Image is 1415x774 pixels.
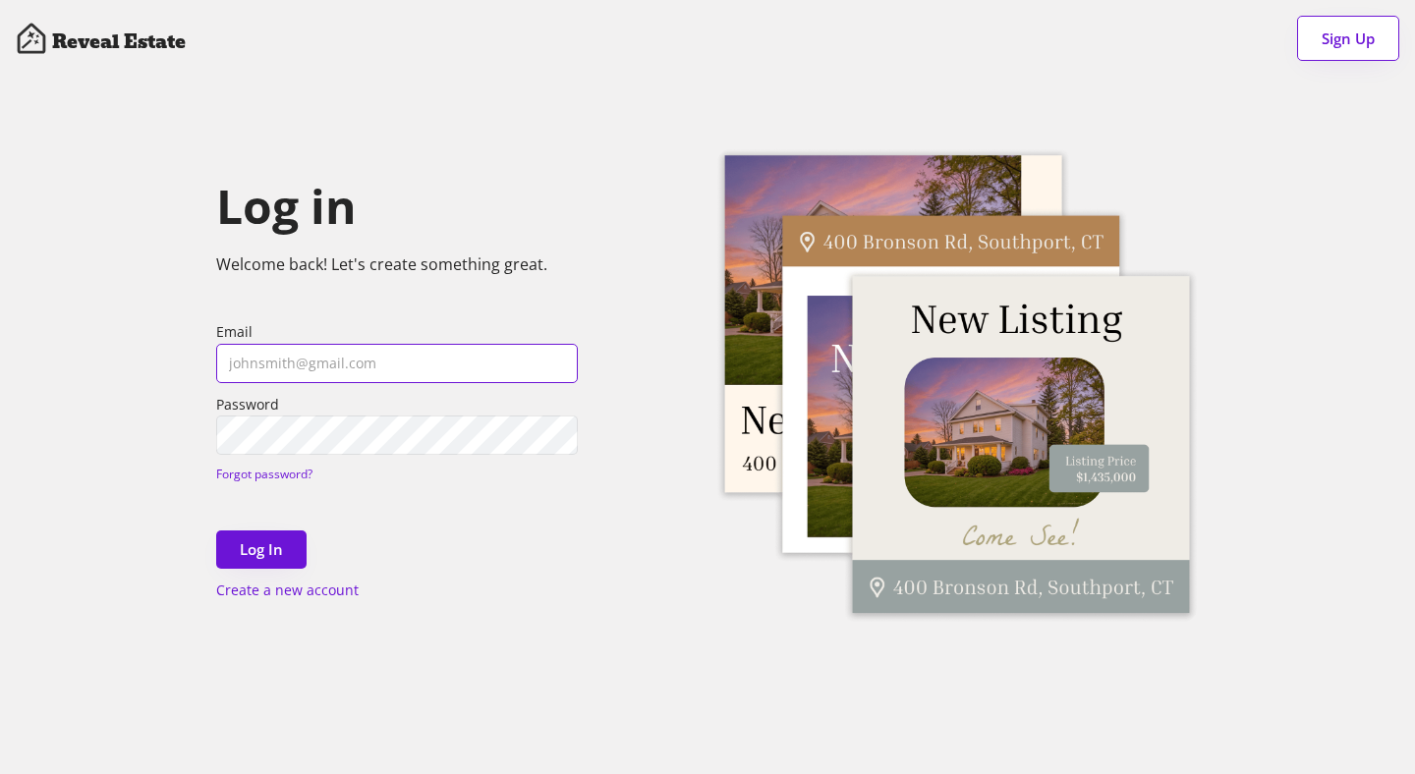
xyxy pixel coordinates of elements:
img: Artboard%201%20copy%203%20%281%29.svg [16,23,47,54]
button: Sign Up [1297,16,1399,61]
div: Email [216,322,253,342]
img: Social%20Posts%20%281%29.png [715,147,1199,624]
button: Log In [216,530,307,569]
h2: Log in [216,171,700,242]
h4: Reveal Estate [52,29,186,54]
div: Welcome back! Let's create something great. [216,253,700,275]
div: Forgot password? [216,467,578,483]
div: Password [216,395,279,415]
div: Create a new account [216,580,700,600]
input: johnsmith@gmail.com [216,344,578,383]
